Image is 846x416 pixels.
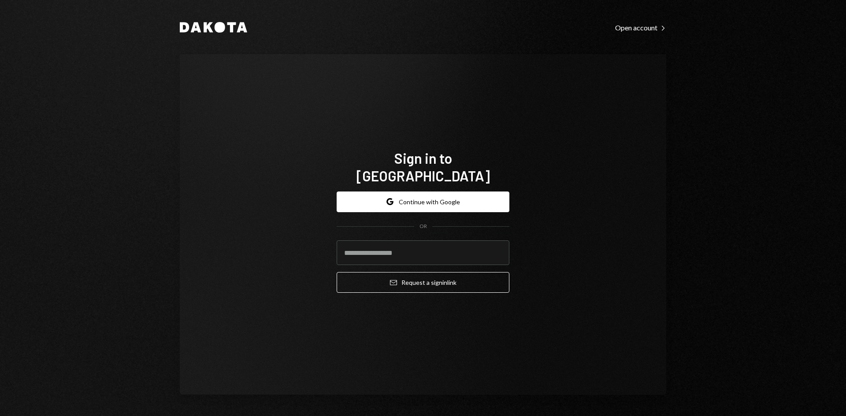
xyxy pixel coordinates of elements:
button: Request a signinlink [337,272,509,293]
div: OR [419,223,427,230]
a: Open account [615,22,666,32]
h1: Sign in to [GEOGRAPHIC_DATA] [337,149,509,184]
div: Open account [615,23,666,32]
button: Continue with Google [337,191,509,212]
